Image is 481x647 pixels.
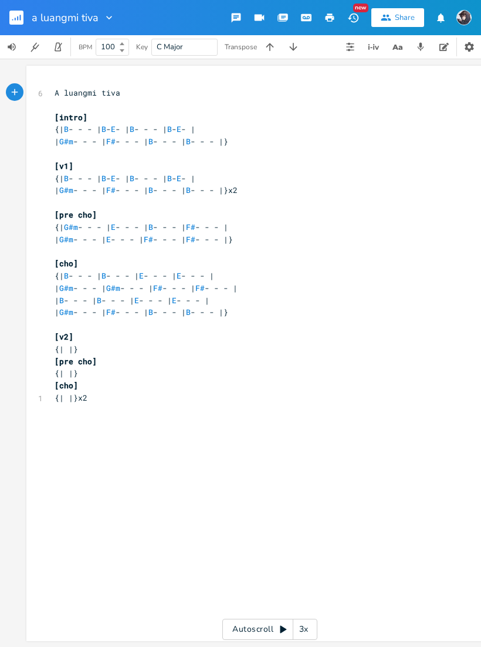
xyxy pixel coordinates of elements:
[195,283,205,293] span: F#
[225,43,257,50] div: Transpose
[144,234,153,245] span: F#
[111,124,116,134] span: E
[222,619,317,640] div: Autoscroll
[55,368,78,378] span: {| |}
[130,124,134,134] span: B
[55,356,97,367] span: [pre cho]
[136,43,148,50] div: Key
[55,209,97,220] span: [pre cho]
[55,331,73,342] span: [v2]
[186,222,195,232] span: F#
[167,173,172,184] span: B
[59,307,73,317] span: G#m
[64,222,78,232] span: G#m
[134,295,139,306] span: E
[32,12,99,23] span: a luangmi tiva
[177,173,181,184] span: E
[167,124,172,134] span: B
[371,8,424,27] button: Share
[55,380,78,391] span: [cho]
[59,283,73,293] span: G#m
[101,124,106,134] span: B
[59,295,64,306] span: B
[97,295,101,306] span: B
[101,270,106,281] span: B
[111,222,116,232] span: E
[148,185,153,195] span: B
[139,270,144,281] span: E
[55,344,78,354] span: {| |}
[55,258,78,269] span: [cho]
[59,185,73,195] span: G#m
[353,4,368,12] div: New
[55,270,214,281] span: {| - - - | - - - | - - - | - - - |
[148,307,153,317] span: B
[186,234,195,245] span: F#
[101,173,106,184] span: B
[186,307,191,317] span: B
[55,112,87,123] span: [intro]
[55,161,73,171] span: [v1]
[106,234,111,245] span: E
[55,87,120,98] span: A luangmi tiva
[341,7,365,28] button: New
[177,270,181,281] span: E
[177,124,181,134] span: E
[456,10,472,25] img: 6F Soke
[153,283,162,293] span: F#
[55,392,87,403] span: {| |}x2
[172,295,177,306] span: E
[64,124,69,134] span: B
[55,283,238,293] span: | - - - | - - - | - - - | - - - |
[106,136,116,147] span: F#
[55,124,195,134] span: {| - - - | - - | - - - | - - |
[293,619,314,640] div: 3x
[106,307,116,317] span: F#
[64,270,69,281] span: B
[106,283,120,293] span: G#m
[186,136,191,147] span: B
[148,136,153,147] span: B
[55,295,209,306] span: | - - - | - - - | - - - | - - - |
[148,222,153,232] span: B
[186,185,191,195] span: B
[55,307,228,317] span: | - - - | - - - | - - - | - - - |}
[55,234,233,245] span: | - - - | - - - | - - - | - - - |}
[59,136,73,147] span: G#m
[64,173,69,184] span: B
[130,173,134,184] span: B
[55,185,238,195] span: | - - - | - - - | - - - | - - - |}x2
[157,42,183,52] span: C Major
[111,173,116,184] span: E
[395,12,415,23] div: Share
[55,136,228,147] span: | - - - | - - - | - - - | - - - |}
[59,234,73,245] span: G#m
[79,44,92,50] div: BPM
[55,173,195,184] span: {| - - - | - - | - - - | - - |
[106,185,116,195] span: F#
[55,222,228,232] span: {| - - - | - - - | - - - | - - - |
